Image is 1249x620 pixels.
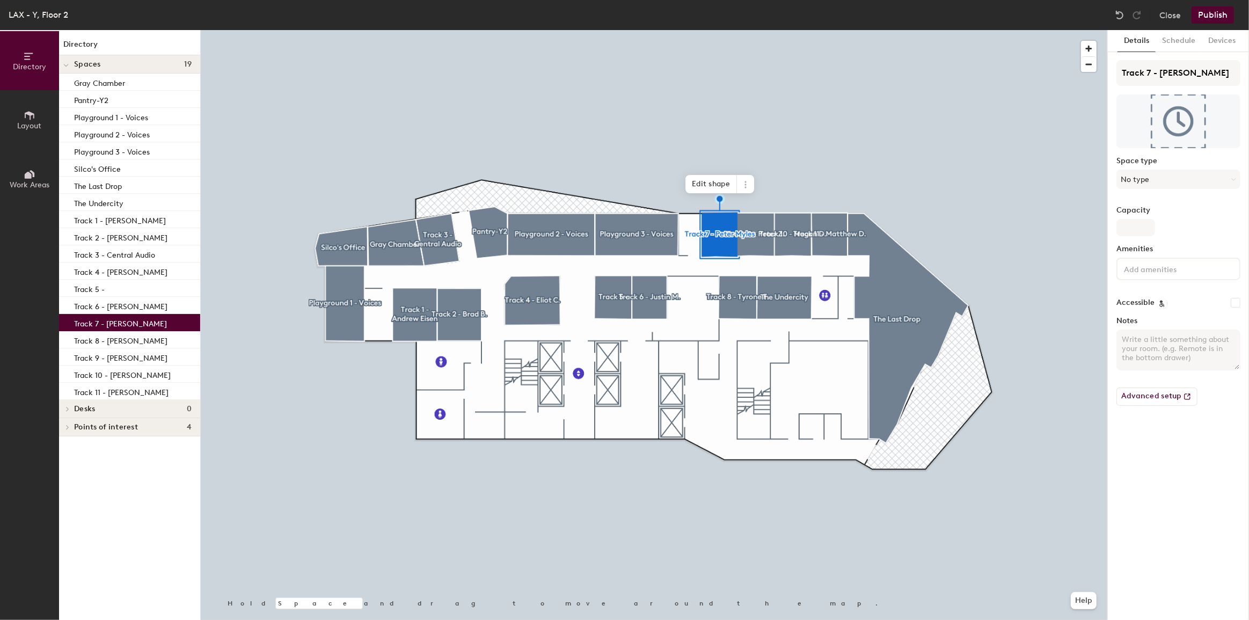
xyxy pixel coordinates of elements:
p: The Last Drop [74,179,122,191]
div: LAX - Y, Floor 2 [9,8,68,21]
span: 19 [184,60,192,69]
button: Publish [1192,6,1234,24]
button: Devices [1202,30,1242,52]
label: Capacity [1116,206,1240,215]
span: 4 [187,423,192,432]
button: Help [1071,592,1097,609]
p: Track 1 - [PERSON_NAME] [74,213,166,225]
input: Add amenities [1122,262,1218,275]
img: The space named Track 7 - Peter Myles [1116,94,1240,148]
p: Track 2 - [PERSON_NAME] [74,230,167,243]
button: Advanced setup [1116,388,1197,406]
span: Points of interest [74,423,138,432]
p: Track 6 - [PERSON_NAME] [74,299,167,311]
button: Schedule [1156,30,1202,52]
p: Silco's Office [74,162,121,174]
p: The Undercity [74,196,123,208]
label: Amenities [1116,245,1240,253]
p: Track 11 - [PERSON_NAME] [74,385,169,397]
img: Redo [1131,10,1142,20]
p: Playground 2 - Voices [74,127,150,140]
span: Edit shape [685,175,737,193]
p: Track 7 - [PERSON_NAME] [74,316,167,329]
p: Gray Chamber [74,76,125,88]
img: Undo [1114,10,1125,20]
p: Track 9 - [PERSON_NAME] [74,351,167,363]
p: Track 8 - [PERSON_NAME] [74,333,167,346]
p: Track 10 - [PERSON_NAME] [74,368,171,380]
span: Work Areas [10,180,49,189]
label: Notes [1116,317,1240,325]
p: Track 5 - [74,282,105,294]
span: Directory [13,62,46,71]
span: Desks [74,405,95,413]
p: Track 3 - Central Audio [74,247,155,260]
h1: Directory [59,39,200,55]
label: Accessible [1116,298,1155,307]
button: Details [1117,30,1156,52]
span: 0 [187,405,192,413]
p: Pantry-Y2 [74,93,108,105]
p: Playground 1 - Voices [74,110,148,122]
button: No type [1116,170,1240,189]
p: Playground 3 - Voices [74,144,150,157]
button: Close [1159,6,1181,24]
span: Layout [18,121,42,130]
p: Track 4 - [PERSON_NAME] [74,265,167,277]
span: Spaces [74,60,101,69]
label: Space type [1116,157,1240,165]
